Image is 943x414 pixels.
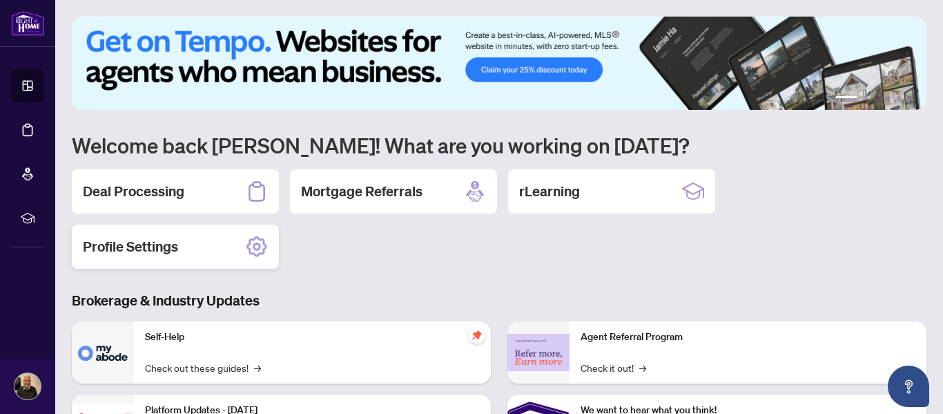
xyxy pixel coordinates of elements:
button: 4 [885,96,891,102]
span: pushpin [469,327,485,344]
img: Profile Icon [14,373,41,399]
h2: Profile Settings [83,237,178,256]
h2: rLearning [519,182,580,201]
button: 1 [835,96,857,102]
img: Agent Referral Program [507,334,570,372]
h2: Deal Processing [83,182,184,201]
img: Self-Help [72,321,134,384]
button: 6 [907,96,913,102]
button: 5 [896,96,902,102]
button: 3 [874,96,879,102]
p: Agent Referral Program [581,330,915,345]
h2: Mortgage Referrals [301,182,422,201]
h1: Welcome back [PERSON_NAME]! What are you working on [DATE]? [72,132,926,158]
img: logo [11,10,44,36]
span: → [254,360,261,375]
a: Check out these guides!→ [145,360,261,375]
span: → [639,360,646,375]
p: Self-Help [145,330,480,345]
a: Check it out!→ [581,360,646,375]
button: Open asap [888,366,929,407]
h3: Brokerage & Industry Updates [72,291,926,310]
button: 2 [863,96,868,102]
img: Slide 0 [72,17,926,110]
